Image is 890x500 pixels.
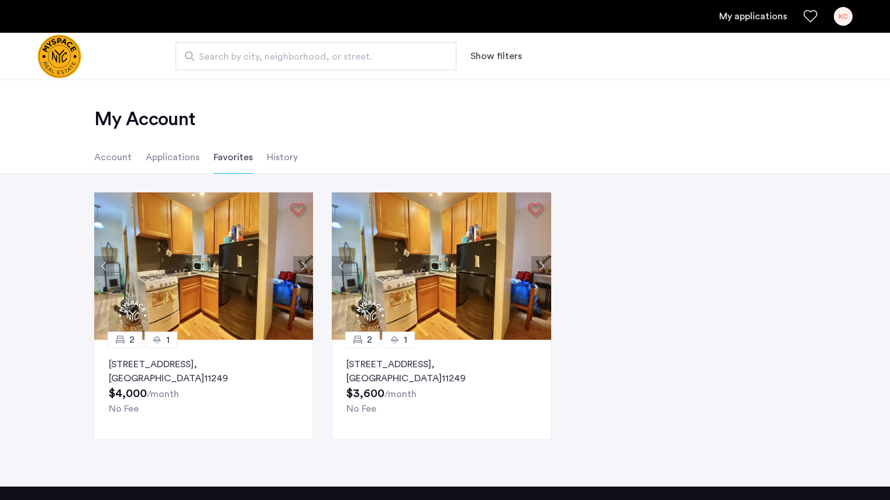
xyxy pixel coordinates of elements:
[176,42,456,70] input: Apartment Search
[293,256,313,276] button: Next apartment
[346,357,537,385] p: [STREET_ADDRESS] 11249
[803,9,817,23] a: Favorites
[147,389,179,399] sub: /month
[332,340,551,440] a: 21[STREET_ADDRESS], [GEOGRAPHIC_DATA]11249No Fee
[94,108,796,131] h2: My Account
[214,141,253,174] li: Favorites
[346,388,384,399] span: $3,600
[367,333,372,347] span: 2
[109,388,147,399] span: $4,000
[146,141,200,174] li: Applications
[470,49,522,63] button: Show or hide filters
[267,141,298,174] li: History
[109,357,299,385] p: [STREET_ADDRESS] 11249
[332,192,551,340] img: 1995_638581604001866175.jpeg
[166,333,170,347] span: 1
[94,256,114,276] button: Previous apartment
[834,7,853,26] div: KC
[37,35,81,78] img: logo
[37,35,81,78] a: Cazamio logo
[404,333,407,347] span: 1
[332,256,352,276] button: Previous apartment
[94,141,132,174] li: Account
[94,340,314,440] a: 21[STREET_ADDRESS], [GEOGRAPHIC_DATA]11249No Fee
[841,453,878,488] iframe: chat widget
[199,50,424,64] span: Search by city, neighborhood, or street.
[129,333,135,347] span: 2
[719,9,787,23] a: My application
[531,256,551,276] button: Next apartment
[384,389,417,399] sub: /month
[346,404,376,413] span: No Fee
[94,192,314,340] img: 1995_638581604001866175.jpeg
[109,404,139,413] span: No Fee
